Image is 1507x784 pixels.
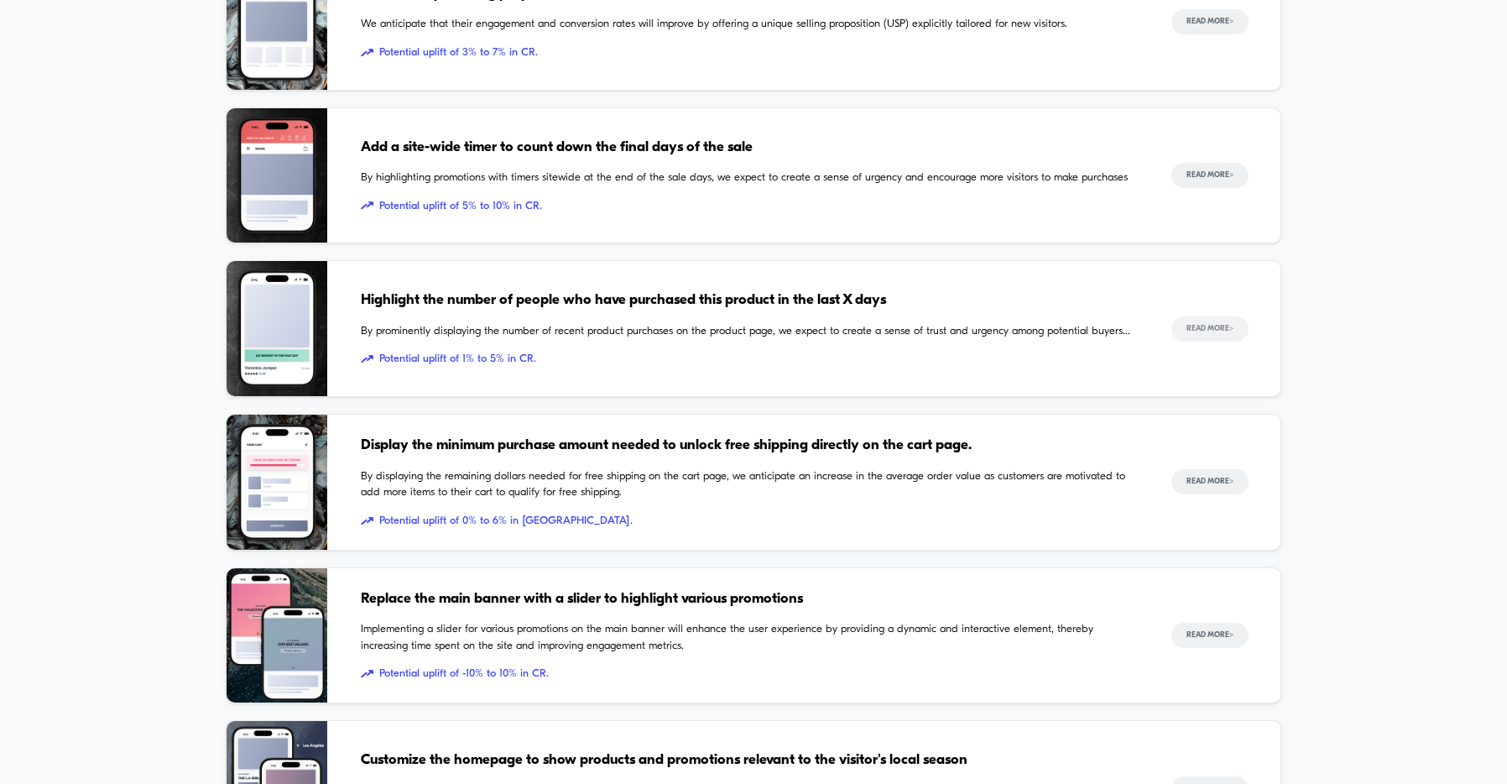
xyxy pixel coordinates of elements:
[361,170,1137,186] span: By highlighting promotions with timers sitewide at the end of the sale days, we expect to create ...
[227,261,327,396] img: By prominently displaying the number of recent product purchases on the product page, we expect t...
[361,323,1137,340] span: By prominently displaying the number of recent product purchases on the product page, we expect t...
[361,16,1137,33] span: We anticipate that their engagement and conversion rates will improve by offering a unique sellin...
[361,621,1137,654] span: Implementing a slider for various promotions on the main banner will enhance the user experience ...
[361,513,1137,530] span: Potential uplift of 0% to 6% in [GEOGRAPHIC_DATA].
[361,468,1137,501] span: By displaying the remaining dollars needed for free shipping on the cart page, we anticipate an i...
[361,351,1137,368] span: Potential uplift of 1% to 5% in CR.
[361,435,1137,457] span: Display the minimum purchase amount needed to unlock free shipping directly on the cart page.
[361,588,1137,610] span: Replace the main banner with a slider to highlight various promotions
[361,44,1137,61] span: Potential uplift of 3% to 7% in CR.
[361,290,1137,311] span: Highlight the number of people who have purchased this product in the last X days
[1171,163,1249,188] button: Read More>
[227,108,327,243] img: By highlighting promotions with timers sitewide at the end of the sale days, we expect to create ...
[1171,469,1249,494] button: Read More>
[227,415,327,550] img: By displaying the remaining dollars needed for free shipping on the cart page, we anticipate an i...
[361,137,1137,159] span: Add a site-wide timer to count down the final days of the sale
[361,750,1137,771] span: Customize the homepage to show products and promotions relevant to the visitor's local season
[361,666,1137,682] span: Potential uplift of -10% to 10% in CR.
[1171,623,1249,648] button: Read More>
[1171,9,1249,34] button: Read More>
[1171,316,1249,342] button: Read More>
[361,198,1137,215] span: Potential uplift of 5% to 10% in CR.
[227,568,327,703] img: Implementing a slider for various promotions on the main banner will enhance the user experience ...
